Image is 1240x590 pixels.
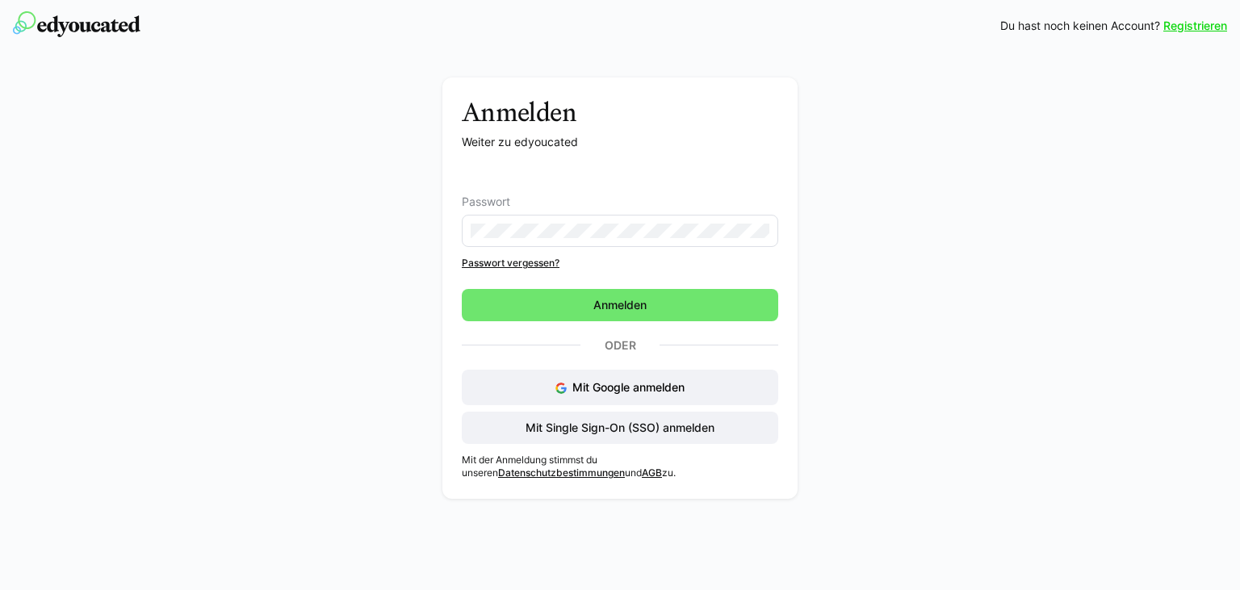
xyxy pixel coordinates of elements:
p: Oder [580,334,660,357]
a: Passwort vergessen? [462,257,778,270]
span: Mit Google anmelden [572,380,685,394]
button: Anmelden [462,289,778,321]
span: Mit Single Sign-On (SSO) anmelden [523,420,717,436]
button: Mit Google anmelden [462,370,778,405]
img: edyoucated [13,11,140,37]
h3: Anmelden [462,97,778,128]
p: Mit der Anmeldung stimmst du unseren und zu. [462,454,778,479]
button: Mit Single Sign-On (SSO) anmelden [462,412,778,444]
p: Weiter zu edyoucated [462,134,778,150]
a: AGB [642,467,662,479]
a: Datenschutzbestimmungen [498,467,625,479]
span: Anmelden [591,297,649,313]
span: Passwort [462,195,510,208]
a: Registrieren [1163,18,1227,34]
span: Du hast noch keinen Account? [1000,18,1160,34]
